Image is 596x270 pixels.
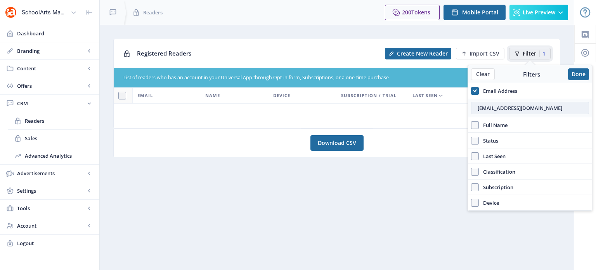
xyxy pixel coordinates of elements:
[471,68,495,80] button: Clear
[479,167,515,176] span: Classification
[495,70,568,78] div: Filters
[17,82,85,90] span: Offers
[5,6,17,19] img: properties.app_icon.png
[539,51,546,57] div: 1
[310,135,364,151] a: Download CSV
[17,30,93,37] span: Dashboard
[479,136,498,145] span: Status
[385,48,451,59] button: Create New Reader
[470,51,499,57] span: Import CSV
[17,222,85,230] span: Account
[22,4,68,21] div: SchoolArts Magazine
[17,47,85,55] span: Branding
[17,187,85,195] span: Settings
[17,64,85,72] span: Content
[8,112,92,129] a: Readers
[113,39,560,129] app-collection-view: Registered Readers
[523,9,555,16] span: Live Preview
[380,48,451,59] a: New page
[444,5,506,20] button: Mobile Portal
[8,147,92,164] a: Advanced Analytics
[479,183,513,192] span: Subscription
[509,48,551,59] button: Filter1
[479,198,499,207] span: Device
[397,51,448,57] span: Create New Reader
[8,130,92,147] a: Sales
[123,74,504,82] div: List of readers who has an account in your Universal App through Opt-in form, Subscriptions, or a...
[412,91,438,100] span: Last Seen
[568,68,589,80] button: Done
[341,91,397,100] span: Subscription / Trial
[456,48,504,59] button: Import CSV
[137,49,191,57] span: Registered Readers
[17,169,85,177] span: Advertisements
[17,239,93,247] span: Logout
[462,9,498,16] span: Mobile Portal
[17,99,85,107] span: CRM
[385,5,440,20] button: 200Tokens
[273,91,290,100] span: Device
[479,120,508,130] span: Full Name
[451,48,504,59] a: New page
[205,91,220,100] span: Name
[17,204,85,212] span: Tools
[143,9,163,16] span: Readers
[25,134,92,142] span: Sales
[137,91,153,100] span: Email
[479,86,517,96] span: Email Address
[411,9,430,16] span: Tokens
[479,152,506,161] span: Last Seen
[25,152,92,160] span: Advanced Analytics
[509,5,568,20] button: Live Preview
[523,51,536,57] span: Filter
[25,117,92,125] span: Readers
